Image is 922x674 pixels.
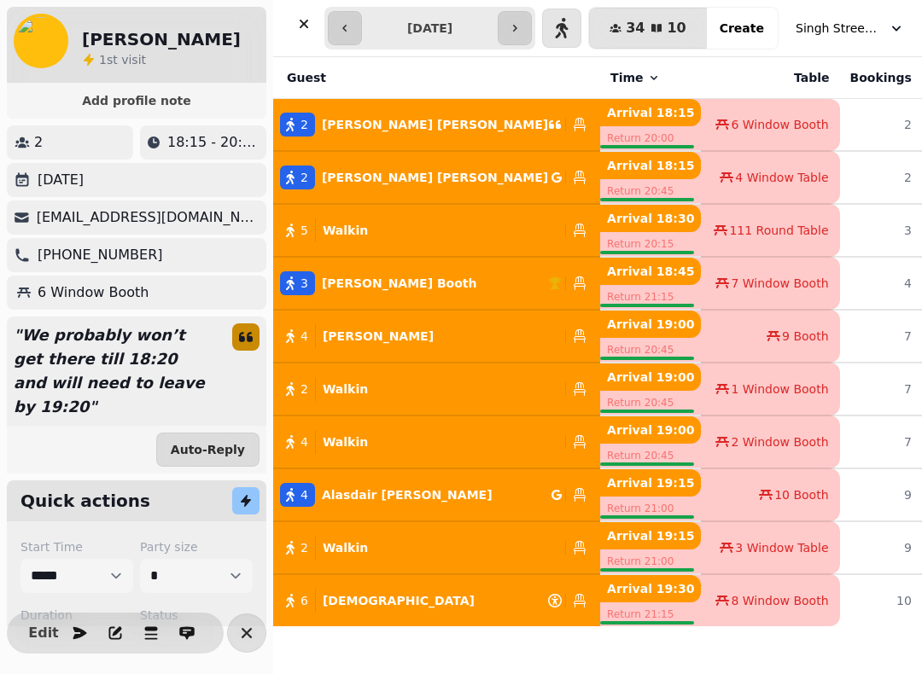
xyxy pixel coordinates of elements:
[323,433,368,450] p: Walkin
[600,469,701,497] p: Arrival 19:15
[156,433,260,467] button: Auto-Reply
[600,363,701,391] p: Arrival 19:00
[26,616,61,650] button: Edit
[322,486,493,503] p: Alasdair [PERSON_NAME]
[323,539,368,556] p: Walkin
[301,381,308,398] span: 2
[840,257,922,310] td: 4
[729,222,828,239] span: 111 Round Table
[610,69,660,86] button: Time
[273,104,600,145] button: 2[PERSON_NAME] [PERSON_NAME]
[785,13,915,44] button: Singh Street Bruntsfield
[600,285,701,309] p: Return 21:15
[37,207,260,228] p: [EMAIL_ADDRESS][DOMAIN_NAME]
[14,90,260,112] button: Add profile note
[720,22,764,34] span: Create
[600,311,701,338] p: Arrival 19:00
[99,51,146,68] p: visit
[301,328,308,345] span: 4
[600,338,701,362] p: Return 20:45
[322,116,548,133] p: [PERSON_NAME] [PERSON_NAME]
[7,317,219,426] p: " We probably won’t get there till 18:20 and will need to leave by 19:20 "
[273,421,600,462] button: 4Walkin
[323,592,475,609] p: [DEMOGRAPHIC_DATA]
[600,575,701,602] p: Arrival 19:30
[600,258,701,285] p: Arrival 18:45
[589,8,707,49] button: 3410
[735,169,828,186] span: 4 Window Table
[273,157,600,198] button: 2[PERSON_NAME] [PERSON_NAME]
[600,416,701,444] p: Arrival 19:00
[840,204,922,257] td: 3
[322,275,477,292] p: [PERSON_NAME] Booth
[840,151,922,204] td: 2
[600,444,701,468] p: Return 20:45
[840,363,922,415] td: 7
[774,486,828,503] span: 10 Booth
[20,489,150,513] h2: Quick actions
[301,116,308,133] span: 2
[14,14,68,68] img: aHR0cHM6Ly93d3cuZ3JhdmF0YXIuY29tL2F2YXRhci85M2JmMmVhZGU5YmZlMmU4OTM1YTNiZWExNDdjZDVhMz9zPTE1MCZkP...
[600,602,701,626] p: Return 21:15
[731,592,828,609] span: 8 Window Booth
[38,282,149,303] p: 6 Window Booth
[301,592,308,609] span: 6
[38,245,163,265] p: [PHONE_NUMBER]
[323,381,368,398] p: Walkin
[600,232,701,256] p: Return 20:15
[706,8,778,49] button: Create
[273,57,600,99] th: Guest
[38,170,84,190] p: [DATE]
[840,415,922,468] td: 7
[731,433,828,450] span: 2 Window Booth
[667,21,686,35] span: 10
[273,210,600,251] button: 5Walkin
[301,433,308,450] span: 4
[600,522,701,549] p: Arrival 19:15
[840,99,922,152] td: 2
[273,316,600,357] button: 4[PERSON_NAME]
[27,95,246,107] span: Add profile note
[301,222,308,239] span: 5
[273,369,600,410] button: 2Walkin
[610,69,643,86] span: Time
[600,391,701,415] p: Return 20:45
[171,444,245,456] span: Auto-Reply
[301,539,308,556] span: 2
[840,57,922,99] th: Bookings
[600,497,701,520] p: Return 21:00
[840,521,922,574] td: 9
[782,328,828,345] span: 9 Booth
[301,169,308,186] span: 2
[731,116,828,133] span: 6 Window Booth
[99,53,107,67] span: 1
[735,539,828,556] span: 3 Window Table
[273,580,600,621] button: 6[DEMOGRAPHIC_DATA]
[600,549,701,573] p: Return 21:00
[600,99,701,126] p: Arrival 18:15
[731,275,828,292] span: 7 Window Booth
[301,486,308,503] span: 4
[34,132,43,153] p: 2
[301,275,308,292] span: 3
[840,574,922,626] td: 10
[20,538,133,555] label: Start Time
[140,607,253,624] label: Status
[82,27,241,51] h2: [PERSON_NAME]
[323,222,368,239] p: Walkin
[33,626,54,640] span: Edit
[273,527,600,568] button: 2Walkin
[273,263,600,304] button: 3[PERSON_NAME] Booth
[840,468,922,521] td: 9
[600,126,701,150] p: Return 20:00
[322,169,548,186] p: [PERSON_NAME] [PERSON_NAME]
[20,607,133,624] label: Duration
[140,538,253,555] label: Party size
[600,205,701,232] p: Arrival 18:30
[600,179,701,203] p: Return 20:45
[323,328,434,345] p: [PERSON_NAME]
[731,381,828,398] span: 1 Window Booth
[273,474,600,515] button: 4Alasdair [PERSON_NAME]
[796,20,881,37] span: Singh Street Bruntsfield
[107,53,121,67] span: st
